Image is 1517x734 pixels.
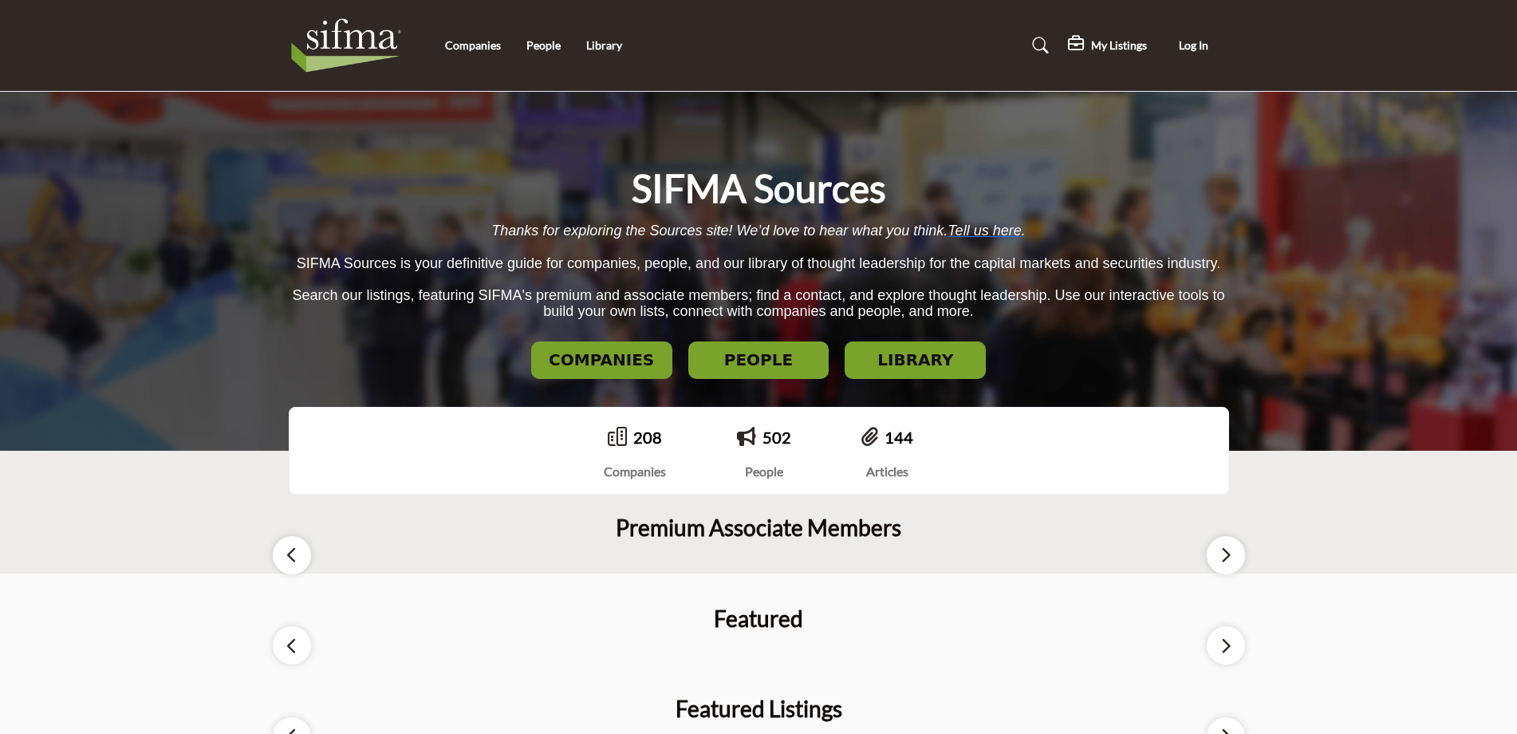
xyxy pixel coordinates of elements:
h2: PEOPLE [693,350,825,369]
button: COMPANIES [531,341,672,379]
div: Companies [604,462,666,481]
a: Companies [445,38,501,52]
h5: My Listings [1091,38,1147,53]
a: Tell us here [948,223,1021,239]
span: Log In [1179,38,1208,52]
h2: Premium Associate Members [616,515,901,542]
a: Library [586,38,622,52]
button: Log In [1159,31,1229,61]
button: LIBRARY [845,341,986,379]
a: Search [1017,33,1059,58]
h2: LIBRARY [849,350,981,369]
img: Site Logo [289,14,412,77]
a: 144 [885,428,913,447]
a: 502 [762,428,791,447]
button: PEOPLE [688,341,829,379]
h2: COMPANIES [536,350,668,369]
h1: SIFMA Sources [632,164,886,213]
a: People [526,38,561,52]
a: 208 [633,428,662,447]
span: Search our listings, featuring SIFMA's premium and associate members; find a contact, and explore... [292,287,1224,320]
h2: Featured Listings [676,696,842,723]
h2: Featured [714,606,803,633]
span: SIFMA Sources is your definitive guide for companies, people, and our library of thought leadersh... [297,255,1220,271]
div: My Listings [1068,36,1147,55]
div: People [737,462,791,481]
div: Articles [861,462,913,481]
span: Thanks for exploring the Sources site! We’d love to hear what you think. . [491,223,1025,239]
